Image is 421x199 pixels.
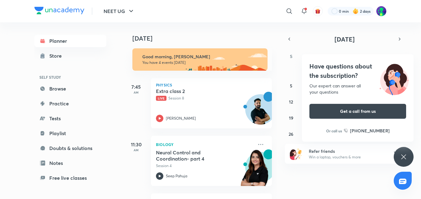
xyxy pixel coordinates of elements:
[100,5,139,17] button: NEET UG
[309,62,406,80] h4: Have questions about the subscription?
[34,35,106,47] a: Planner
[286,129,296,139] button: October 26, 2025
[124,83,148,91] h5: 7:45
[142,54,262,60] h6: Good morning, [PERSON_NAME]
[286,113,296,123] button: October 19, 2025
[34,82,106,95] a: Browse
[313,6,323,16] button: avatar
[246,98,275,127] img: Avatar
[352,8,359,14] img: streak
[290,53,292,59] abbr: Sunday
[34,157,106,169] a: Notes
[156,95,253,101] p: Session 8
[294,35,395,43] button: [DATE]
[309,148,385,154] h6: Refer friends
[156,96,166,101] span: Live
[34,97,106,110] a: Practice
[290,83,292,89] abbr: October 5, 2025
[326,53,328,59] abbr: Tuesday
[343,53,347,59] abbr: Wednesday
[132,35,278,42] h4: [DATE]
[166,173,187,179] p: Seep Pahuja
[34,112,106,125] a: Tests
[156,83,267,87] p: Physics
[361,53,363,59] abbr: Thursday
[290,148,302,160] img: referral
[307,53,311,59] abbr: Monday
[374,62,414,95] img: ttu_illustration_new.svg
[309,154,385,160] p: Win a laptop, vouchers & more
[34,142,106,154] a: Doubts & solutions
[397,53,399,59] abbr: Saturday
[326,128,342,134] p: Or call us
[156,141,253,148] p: Biology
[379,53,381,59] abbr: Friday
[376,6,387,16] img: Kaushiki Srivastava
[124,91,148,94] p: AM
[34,127,106,139] a: Playlist
[350,127,390,134] h6: [PHONE_NUMBER]
[289,131,293,137] abbr: October 26, 2025
[309,83,406,95] div: Our expert can answer all your questions
[286,97,296,107] button: October 12, 2025
[34,7,84,16] a: Company Logo
[34,172,106,184] a: Free live classes
[335,35,355,43] span: [DATE]
[309,104,406,119] button: Get a call from us
[132,48,268,71] img: morning
[286,81,296,91] button: October 5, 2025
[34,50,106,62] a: Store
[124,148,148,152] p: AM
[124,141,148,148] h5: 11:30
[156,88,233,94] h5: Extra class 2
[238,149,272,192] img: unacademy
[34,72,106,82] h6: SELF STUDY
[315,8,321,14] img: avatar
[166,116,196,121] p: [PERSON_NAME]
[289,115,293,121] abbr: October 19, 2025
[49,52,65,60] div: Store
[142,60,262,65] p: You have 4 events [DATE]
[344,127,390,134] a: [PHONE_NUMBER]
[34,7,84,14] img: Company Logo
[156,163,253,169] p: Session 4
[289,99,293,105] abbr: October 12, 2025
[156,149,233,162] h5: Neural Control and Coordination- part 4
